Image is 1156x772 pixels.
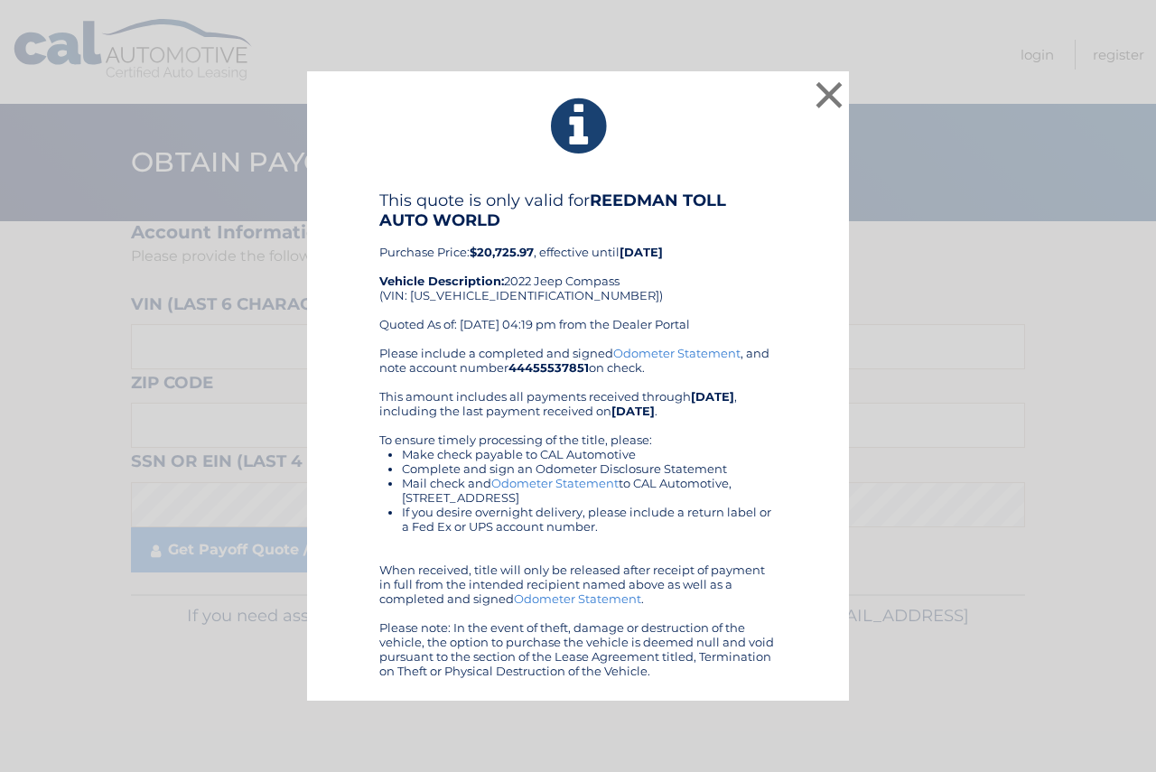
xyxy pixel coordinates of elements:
li: Mail check and to CAL Automotive, [STREET_ADDRESS] [402,476,777,505]
li: If you desire overnight delivery, please include a return label or a Fed Ex or UPS account number. [402,505,777,534]
a: Odometer Statement [613,346,741,360]
button: × [811,77,847,113]
b: [DATE] [620,245,663,259]
b: [DATE] [611,404,655,418]
a: Odometer Statement [491,476,619,490]
b: [DATE] [691,389,734,404]
b: REEDMAN TOLL AUTO WORLD [379,191,726,230]
b: 44455537851 [508,360,589,375]
li: Complete and sign an Odometer Disclosure Statement [402,461,777,476]
b: $20,725.97 [470,245,534,259]
a: Odometer Statement [514,591,641,606]
div: Please include a completed and signed , and note account number on check. This amount includes al... [379,346,777,678]
h4: This quote is only valid for [379,191,777,230]
strong: Vehicle Description: [379,274,504,288]
div: Purchase Price: , effective until 2022 Jeep Compass (VIN: [US_VEHICLE_IDENTIFICATION_NUMBER]) Quo... [379,191,777,346]
li: Make check payable to CAL Automotive [402,447,777,461]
